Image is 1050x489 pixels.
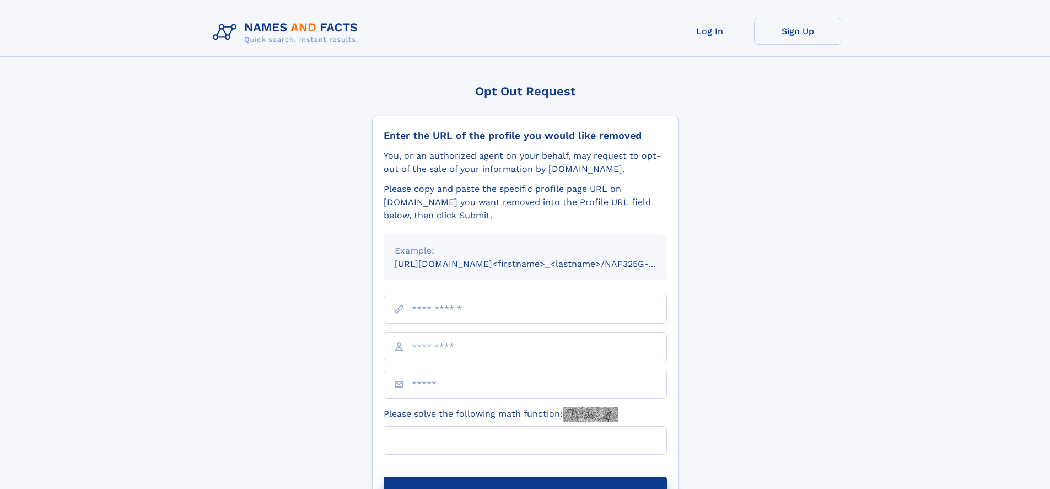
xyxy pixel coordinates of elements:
[372,84,679,98] div: Opt Out Request
[384,149,667,176] div: You, or an authorized agent on your behalf, may request to opt-out of the sale of your informatio...
[208,18,367,47] img: Logo Names and Facts
[384,182,667,222] div: Please copy and paste the specific profile page URL on [DOMAIN_NAME] you want removed into the Pr...
[754,18,842,45] a: Sign Up
[395,244,656,257] div: Example:
[384,130,667,142] div: Enter the URL of the profile you would like removed
[395,259,688,269] small: [URL][DOMAIN_NAME]<firstname>_<lastname>/NAF325G-xxxxxxxx
[666,18,754,45] a: Log In
[384,407,618,422] label: Please solve the following math function:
